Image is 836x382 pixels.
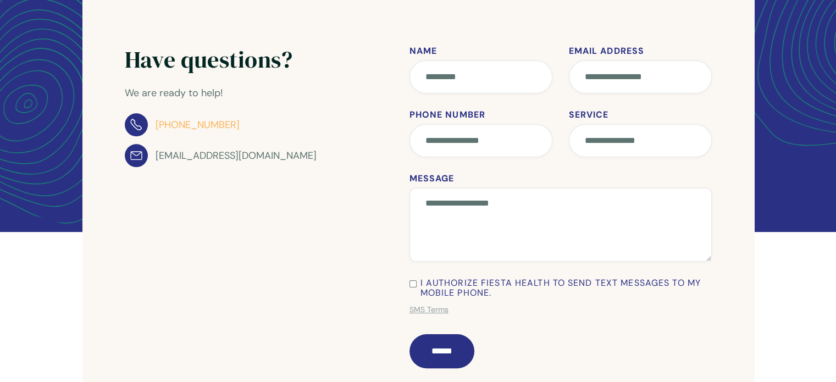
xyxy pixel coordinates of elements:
h2: Have questions? [125,46,317,73]
form: Contact Form [409,46,712,368]
p: We are ready to help! [125,85,317,101]
img: Phone Icon - Doctor Webflow Template [125,113,148,136]
span: I authorize Fiesta Health to send text messages to my mobile phone. [420,278,712,298]
label: Service [569,110,712,120]
a: [EMAIL_ADDRESS][DOMAIN_NAME] [125,144,317,167]
label: Name [409,46,552,56]
label: Message [409,174,712,184]
label: Phone Number [409,110,552,120]
div: [EMAIL_ADDRESS][DOMAIN_NAME] [156,147,317,164]
img: Email Icon - Doctor Webflow Template [125,144,148,167]
div: [PHONE_NUMBER] [156,117,240,133]
a: SMS Terms [409,301,449,318]
label: Email Address [569,46,712,56]
input: I authorize Fiesta Health to send text messages to my mobile phone. [409,280,417,287]
a: [PHONE_NUMBER] [125,113,240,136]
